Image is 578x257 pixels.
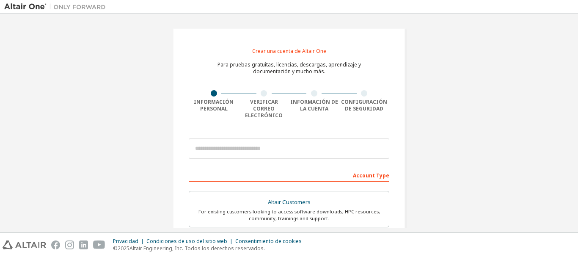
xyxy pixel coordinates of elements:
[253,68,325,75] font: documentación y mucho más.
[235,238,302,245] font: Consentimiento de cookies
[194,98,234,112] font: Información personal
[113,238,138,245] font: Privacidad
[194,196,384,208] div: Altair Customers
[113,245,118,252] font: ©
[93,240,105,249] img: youtube.svg
[146,238,227,245] font: Condiciones de uso del sitio web
[217,61,361,68] font: Para pruebas gratuitas, licencias, descargas, aprendizaje y
[129,245,265,252] font: Altair Engineering, Inc. Todos los derechos reservados.
[189,168,389,182] div: Account Type
[341,98,387,112] font: Configuración de seguridad
[245,98,283,119] font: Verificar correo electrónico
[118,245,129,252] font: 2025
[79,240,88,249] img: linkedin.svg
[4,3,110,11] img: Altair Uno
[65,240,74,249] img: instagram.svg
[51,240,60,249] img: facebook.svg
[194,208,384,222] div: For existing customers looking to access software downloads, HPC resources, community, trainings ...
[3,240,46,249] img: altair_logo.svg
[290,98,338,112] font: Información de la cuenta
[252,47,326,55] font: Crear una cuenta de Altair One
